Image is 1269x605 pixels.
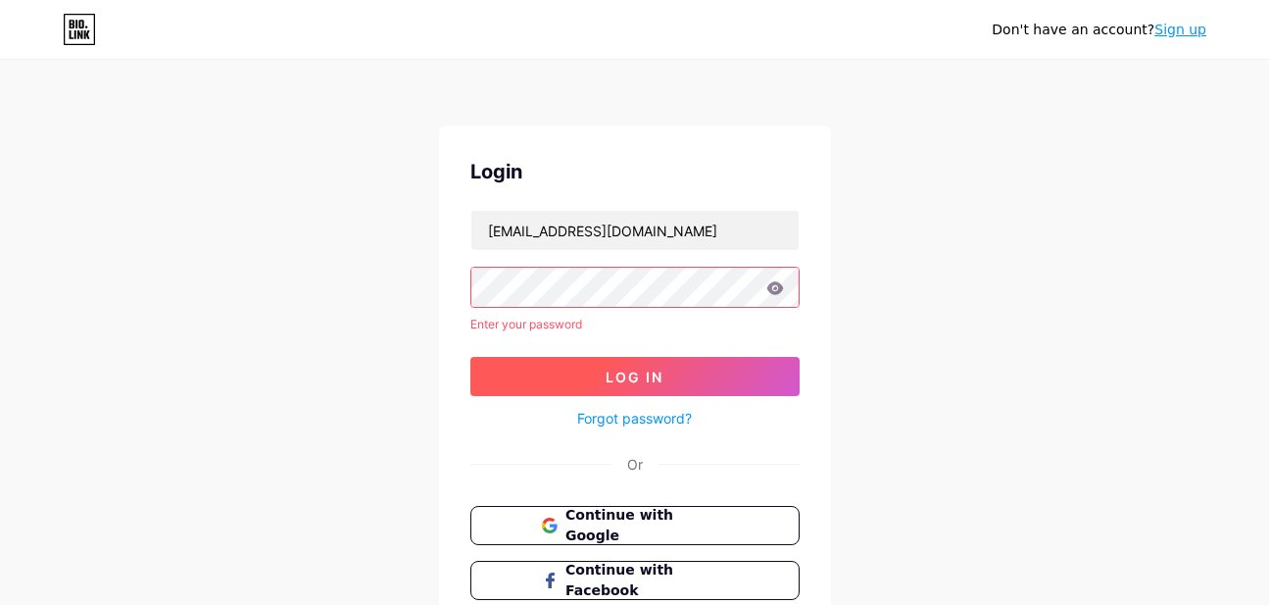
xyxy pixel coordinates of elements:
[470,357,800,396] button: Log In
[565,505,727,546] span: Continue with Google
[565,560,727,601] span: Continue with Facebook
[606,369,663,385] span: Log In
[1154,22,1206,37] a: Sign up
[470,561,800,600] button: Continue with Facebook
[992,20,1206,40] div: Don't have an account?
[471,211,799,250] input: Username
[577,408,692,429] a: Forgot password?
[470,316,800,333] div: Enter your password
[627,454,643,475] div: Or
[470,506,800,545] button: Continue with Google
[470,157,800,186] div: Login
